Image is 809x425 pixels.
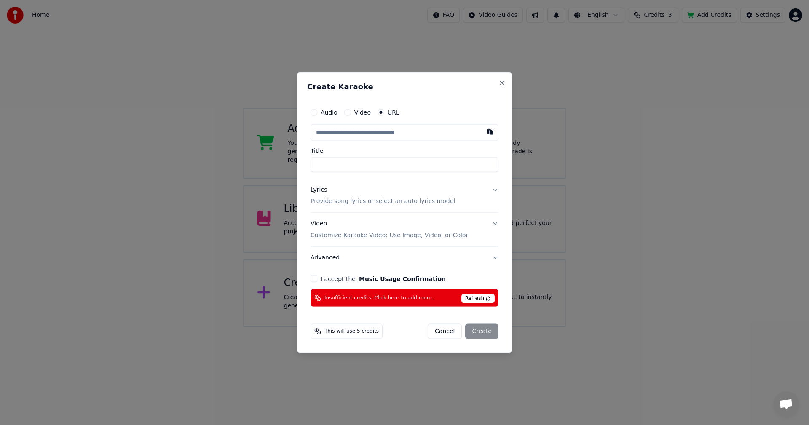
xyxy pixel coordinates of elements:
button: VideoCustomize Karaoke Video: Use Image, Video, or Color [311,213,498,246]
p: Provide song lyrics or select an auto lyrics model [311,197,455,206]
button: LyricsProvide song lyrics or select an auto lyrics model [311,179,498,212]
h2: Create Karaoke [307,83,502,90]
span: Refresh [461,294,495,303]
label: Video [354,109,371,115]
label: Audio [321,109,338,115]
button: Cancel [428,324,462,339]
label: URL [388,109,399,115]
p: Customize Karaoke Video: Use Image, Video, or Color [311,231,468,240]
label: I accept the [321,276,446,282]
button: Advanced [311,247,498,269]
div: Video [311,219,468,240]
span: Insufficient credits. Click here to add more. [324,294,434,301]
div: Lyrics [311,185,327,194]
button: I accept the [359,276,446,282]
span: This will use 5 credits [324,328,379,335]
label: Title [311,147,498,153]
